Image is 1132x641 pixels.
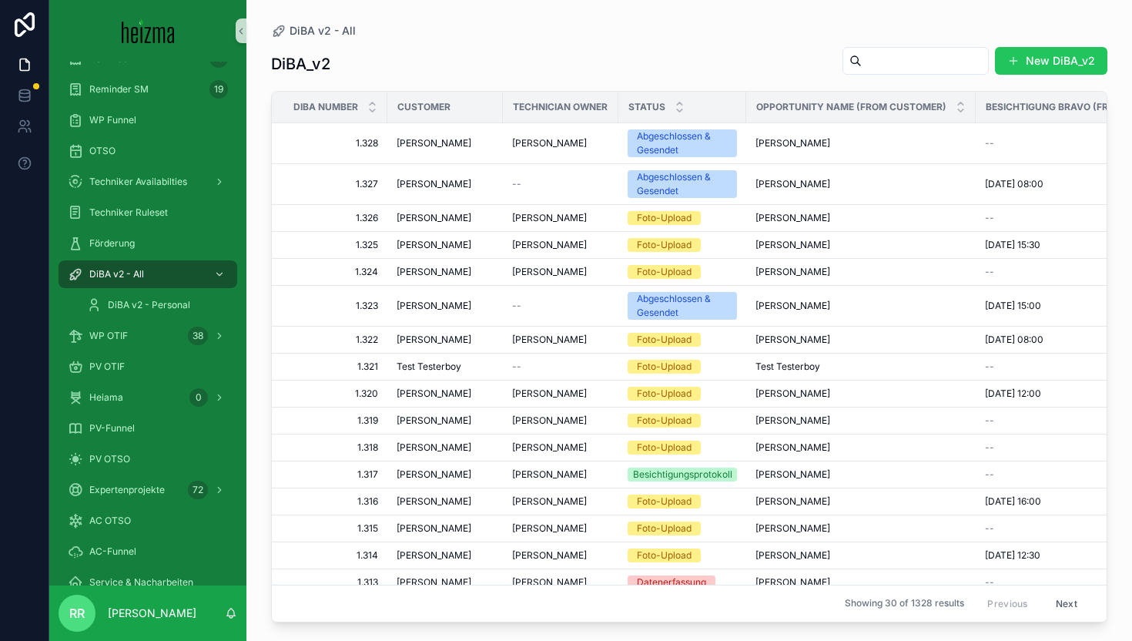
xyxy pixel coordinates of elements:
[290,300,378,312] span: 1.323
[290,441,378,454] a: 1.318
[1045,592,1088,616] button: Next
[290,468,378,481] a: 1.317
[397,178,471,190] span: [PERSON_NAME]
[397,239,494,251] a: [PERSON_NAME]
[397,137,494,149] a: [PERSON_NAME]
[290,549,378,562] a: 1.314
[512,239,587,251] span: [PERSON_NAME]
[122,18,175,43] img: App logo
[628,495,737,508] a: Foto-Upload
[637,238,692,252] div: Foto-Upload
[397,334,471,346] span: [PERSON_NAME]
[755,334,966,346] a: [PERSON_NAME]
[209,80,228,99] div: 19
[397,468,494,481] a: [PERSON_NAME]
[637,265,692,279] div: Foto-Upload
[637,576,706,589] div: Datenerfassung
[985,388,1041,400] span: [DATE] 12:00
[290,414,378,427] span: 1.319
[397,212,471,224] span: [PERSON_NAME]
[512,495,609,508] a: [PERSON_NAME]
[845,598,964,610] span: Showing 30 of 1328 results
[755,495,830,508] span: [PERSON_NAME]
[512,212,609,224] a: [PERSON_NAME]
[628,414,737,428] a: Foto-Upload
[512,468,609,481] a: [PERSON_NAME]
[755,522,966,535] a: [PERSON_NAME]
[985,414,994,427] span: --
[188,481,208,499] div: 72
[512,300,609,312] a: --
[108,606,196,621] p: [PERSON_NAME]
[397,300,494,312] a: [PERSON_NAME]
[397,468,471,481] span: [PERSON_NAME]
[397,178,494,190] a: [PERSON_NAME]
[755,178,966,190] a: [PERSON_NAME]
[512,441,609,454] a: [PERSON_NAME]
[512,239,609,251] a: [PERSON_NAME]
[89,361,125,373] span: PV OTIF
[290,495,378,508] a: 1.316
[512,137,587,149] span: [PERSON_NAME]
[290,361,378,373] a: 1.321
[512,549,609,562] a: [PERSON_NAME]
[290,239,378,251] span: 1.325
[512,266,609,278] a: [PERSON_NAME]
[512,361,609,373] a: --
[89,237,135,250] span: Förderung
[290,522,378,535] span: 1.315
[628,333,737,347] a: Foto-Upload
[755,495,966,508] a: [PERSON_NAME]
[512,468,587,481] span: [PERSON_NAME]
[756,101,946,113] span: Opportunity Name (from Customer)
[290,178,378,190] a: 1.327
[512,178,521,190] span: --
[59,322,237,350] a: WP OTIF38
[89,176,187,188] span: Techniker Availabilties
[89,330,128,342] span: WP OTIF
[628,170,737,198] a: Abgeschlossen & Gesendet
[89,515,131,527] span: AC OTSO
[59,76,237,103] a: Reminder SM19
[397,495,471,508] span: [PERSON_NAME]
[755,549,830,562] span: [PERSON_NAME]
[755,441,830,454] span: [PERSON_NAME]
[637,414,692,428] div: Foto-Upload
[89,484,165,496] span: Expertenprojekte
[628,238,737,252] a: Foto-Upload
[755,414,966,427] a: [PERSON_NAME]
[290,137,378,149] span: 1.328
[397,414,471,427] span: [PERSON_NAME]
[397,212,494,224] a: [PERSON_NAME]
[628,129,737,157] a: Abgeschlossen & Gesendet
[397,361,461,373] span: Test Testerboy
[755,522,830,535] span: [PERSON_NAME]
[397,334,494,346] a: [PERSON_NAME]
[290,212,378,224] span: 1.326
[512,361,521,373] span: --
[985,266,994,278] span: --
[985,522,994,535] span: --
[397,441,494,454] a: [PERSON_NAME]
[755,361,820,373] span: Test Testerboy
[755,361,966,373] a: Test Testerboy
[290,388,378,400] a: 1.320
[637,211,692,225] div: Foto-Upload
[628,576,737,589] a: Datenerfassung
[512,441,587,454] span: [PERSON_NAME]
[755,388,966,400] a: [PERSON_NAME]
[397,266,494,278] a: [PERSON_NAME]
[637,129,728,157] div: Abgeschlossen & Gesendet
[755,388,830,400] span: [PERSON_NAME]
[512,212,587,224] span: [PERSON_NAME]
[59,507,237,535] a: AC OTSO
[755,576,830,589] span: [PERSON_NAME]
[637,292,728,320] div: Abgeschlossen & Gesendet
[397,137,471,149] span: [PERSON_NAME]
[985,334,1043,346] span: [DATE] 08:00
[290,576,378,589] span: 1.313
[89,114,136,126] span: WP Funnel
[59,230,237,257] a: Förderung
[985,178,1043,190] span: [DATE] 08:00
